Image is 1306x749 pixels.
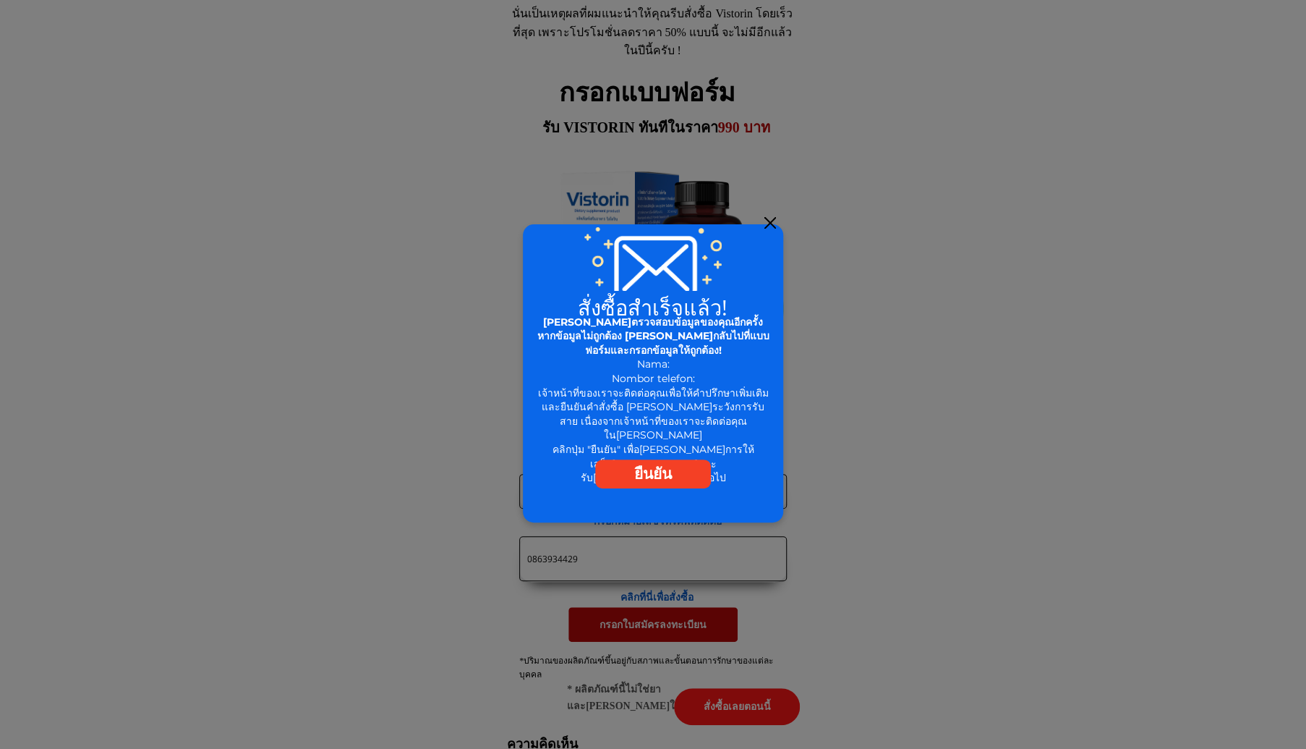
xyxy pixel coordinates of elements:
div: Nama: Nombor telefon: [535,316,772,386]
span: [PERSON_NAME]ตรวจสอบข้อมูลของคุณอีกครั้ง หากข้อมูลไม่ถูกต้อง [PERSON_NAME]กลับไปที่แบบฟอร์มและกรอ... [537,316,769,357]
div: เจ้าหน้าที่ของเราจะติดต่อคุณเพื่อให้คำปรึกษาเพิ่มเติมและยืนยันคำสั่งซื้อ [PERSON_NAME]ระวังการรับ... [535,386,771,486]
a: ยืนยัน [595,460,711,488]
h2: สั่งซื้อสำเร็จแล้ว! [532,297,774,318]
